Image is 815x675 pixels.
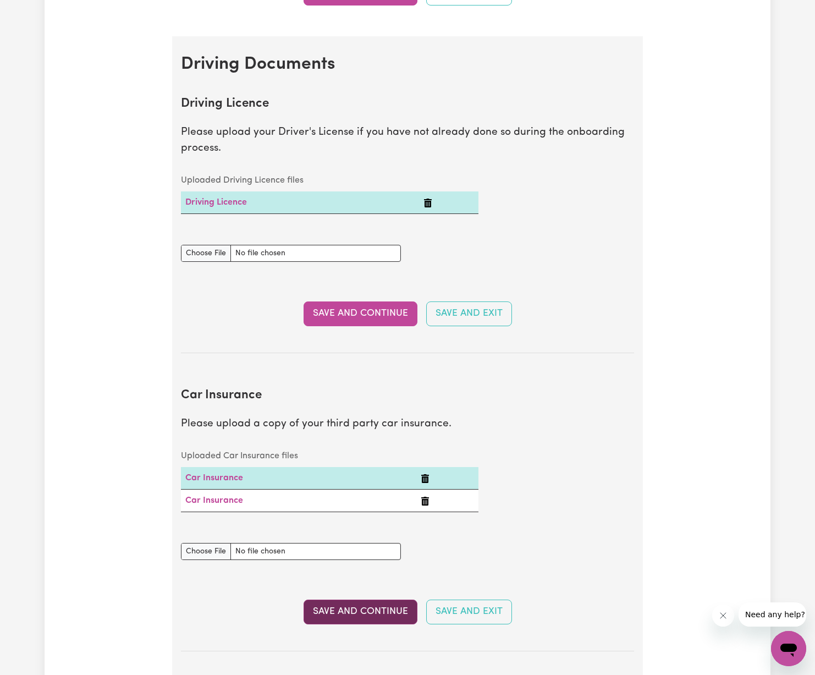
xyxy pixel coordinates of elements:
[181,169,478,191] caption: Uploaded Driving Licence files
[304,301,417,326] button: Save and Continue
[181,97,634,112] h2: Driving Licence
[771,631,806,666] iframe: Button to launch messaging window
[712,605,734,627] iframe: Close message
[181,416,634,432] p: Please upload a copy of your third party car insurance.
[181,125,634,157] p: Please upload your Driver's License if you have not already done so during the onboarding process.
[426,600,512,624] button: Save and Exit
[185,198,247,207] a: Driving Licence
[181,445,478,467] caption: Uploaded Car Insurance files
[181,54,634,75] h2: Driving Documents
[423,196,432,209] button: Delete Driving Licence
[426,301,512,326] button: Save and Exit
[421,494,429,507] button: Delete Car Insurance
[185,474,243,482] a: Car Insurance
[421,471,429,485] button: Delete Car Insurance
[304,600,417,624] button: Save and Continue
[739,602,806,627] iframe: Message from company
[181,388,634,403] h2: Car Insurance
[185,496,243,505] a: Car Insurance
